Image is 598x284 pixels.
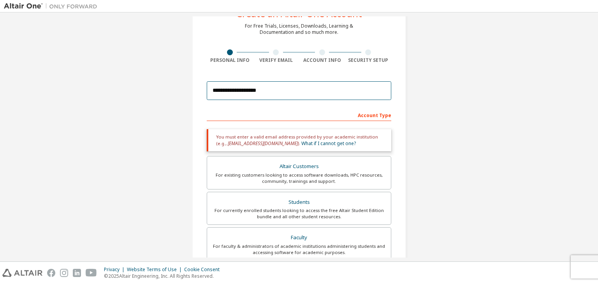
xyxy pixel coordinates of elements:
[212,161,386,172] div: Altair Customers
[207,129,391,151] div: You must enter a valid email address provided by your academic institution (e.g., ).
[212,172,386,184] div: For existing customers looking to access software downloads, HPC resources, community, trainings ...
[4,2,101,10] img: Altair One
[253,57,299,63] div: Verify Email
[86,269,97,277] img: youtube.svg
[212,232,386,243] div: Faculty
[212,207,386,220] div: For currently enrolled students looking to access the free Altair Student Edition bundle and all ...
[127,266,184,273] div: Website Terms of Use
[212,243,386,256] div: For faculty & administrators of academic institutions administering students and accessing softwa...
[345,57,392,63] div: Security Setup
[184,266,224,273] div: Cookie Consent
[73,269,81,277] img: linkedin.svg
[301,140,356,147] a: What if I cannot get one?
[104,266,127,273] div: Privacy
[228,140,298,147] span: [EMAIL_ADDRESS][DOMAIN_NAME]
[207,57,253,63] div: Personal Info
[2,269,42,277] img: altair_logo.svg
[207,109,391,121] div: Account Type
[299,57,345,63] div: Account Info
[236,9,362,18] div: Create an Altair One Account
[212,197,386,208] div: Students
[245,23,353,35] div: For Free Trials, Licenses, Downloads, Learning & Documentation and so much more.
[60,269,68,277] img: instagram.svg
[47,269,55,277] img: facebook.svg
[104,273,224,279] p: © 2025 Altair Engineering, Inc. All Rights Reserved.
